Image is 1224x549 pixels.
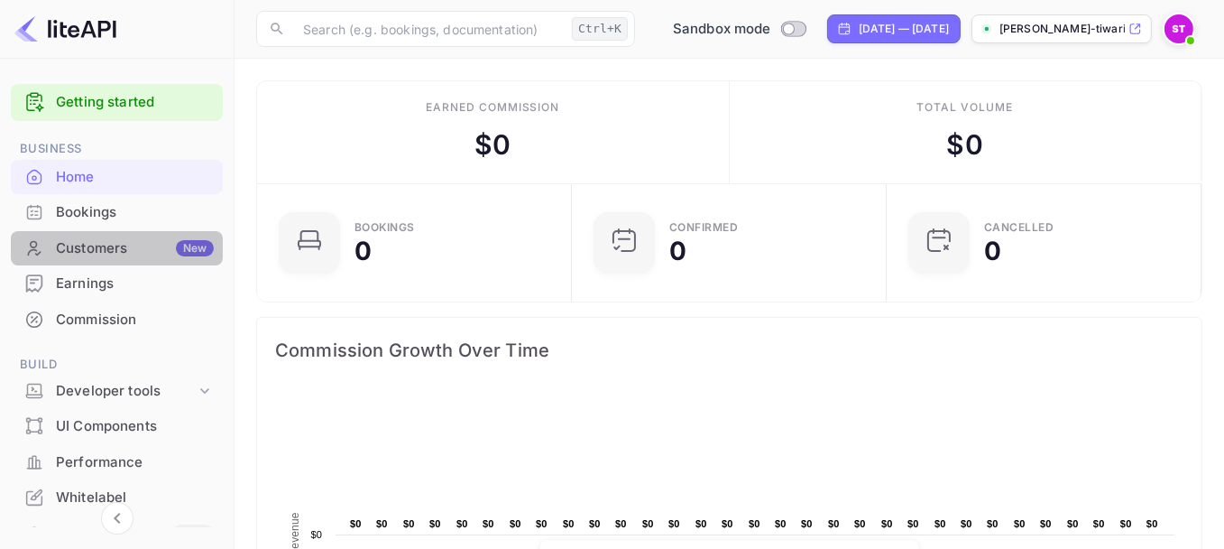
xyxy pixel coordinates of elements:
a: Commission [11,302,223,336]
text: $0 [589,518,601,529]
div: Bookings [56,202,214,223]
div: [DATE] — [DATE] [859,21,949,37]
text: $0 [350,518,362,529]
text: $0 [828,518,840,529]
span: Business [11,139,223,159]
div: 0 [984,238,1001,264]
div: Performance [56,452,214,473]
text: $0 [749,518,760,529]
text: $0 [668,518,680,529]
div: CANCELLED [984,222,1054,233]
div: 0 [669,238,686,264]
div: New [176,240,214,256]
text: $0 [854,518,866,529]
text: $0 [1014,518,1026,529]
div: Developer tools [11,376,223,407]
text: $0 [987,518,999,529]
div: Earnings [11,266,223,302]
text: $0 [376,518,388,529]
div: Total volume [916,99,1013,116]
div: $ 0 [474,125,511,165]
div: Switch to Production mode [666,19,813,40]
div: Developer tools [56,381,196,402]
div: Performance [11,445,223,480]
text: $0 [310,529,322,540]
text: $0 [642,518,654,529]
text: $0 [934,518,946,529]
p: [PERSON_NAME]-tiwari-f2fal.... [999,21,1125,37]
div: Click to change the date range period [827,14,961,43]
text: $0 [536,518,548,529]
text: $0 [881,518,893,529]
div: Getting started [11,84,223,121]
div: Commission [56,310,214,330]
text: $0 [695,518,707,529]
div: UI Components [11,409,223,444]
div: $ 0 [947,125,983,165]
button: Collapse navigation [101,502,133,535]
span: Commission Growth Over Time [275,336,1183,365]
a: Getting started [56,92,214,113]
a: Whitelabel [11,480,223,514]
a: Earnings [11,266,223,300]
div: Home [56,167,214,188]
img: Shantanu Tiwari [1164,14,1193,43]
text: $0 [615,518,627,529]
div: Whitelabel [11,480,223,516]
div: Commission [11,302,223,338]
span: Build [11,355,223,375]
text: $0 [961,518,972,529]
div: Confirmed [669,222,739,233]
div: Ctrl+K [572,17,628,41]
img: LiteAPI logo [14,14,116,43]
span: Sandbox mode [673,19,771,40]
a: UI Components [11,409,223,442]
text: $0 [1146,518,1158,529]
div: Bookings [354,222,415,233]
text: $0 [801,518,813,529]
a: Home [11,160,223,193]
div: Earnings [56,274,214,294]
div: Whitelabel [56,488,214,508]
text: $0 [1067,518,1079,529]
text: $0 [563,518,575,529]
text: $0 [510,518,521,529]
div: Home [11,160,223,195]
div: CustomersNew [11,231,223,266]
text: $0 [907,518,919,529]
input: Search (e.g. bookings, documentation) [292,11,565,47]
div: Earned commission [426,99,559,116]
a: Bookings [11,195,223,228]
div: Customers [56,238,214,259]
text: $0 [1120,518,1132,529]
div: Bookings [11,195,223,230]
a: Performance [11,445,223,479]
div: UI Components [56,416,214,437]
text: $0 [403,518,415,529]
text: $0 [429,518,441,529]
div: 0 [354,238,372,264]
text: $0 [722,518,733,529]
a: CustomersNew [11,231,223,265]
text: $0 [1040,518,1052,529]
text: $0 [775,518,787,529]
text: $0 [1093,518,1105,529]
text: $0 [456,518,468,529]
text: $0 [483,518,494,529]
